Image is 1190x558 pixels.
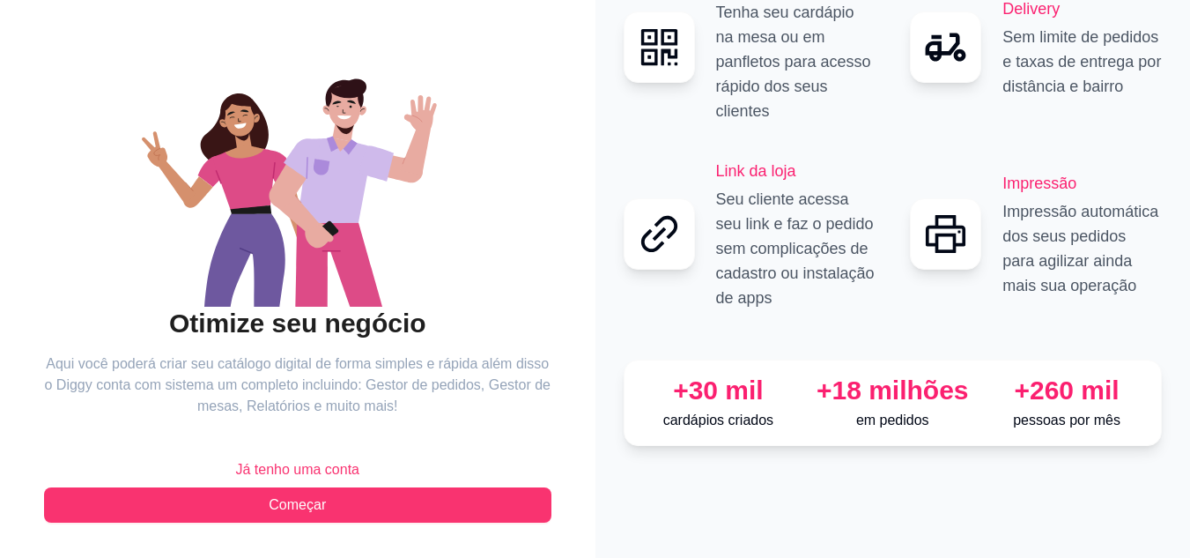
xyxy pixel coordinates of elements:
p: Impressão automática dos seus pedidos para agilizar ainda mais sua operação [1002,199,1162,298]
article: Aqui você poderá criar seu catálogo digital de forma simples e rápida além disso o Diggy conta co... [44,353,551,417]
p: em pedidos [812,410,972,431]
div: +30 mil [639,375,799,406]
button: Já tenho uma conta [44,452,551,487]
div: animation [44,42,551,307]
p: cardápios criados [639,410,799,431]
h2: Impressão [1002,171,1162,196]
span: Começar [269,495,326,516]
h2: Link da loja [716,159,876,183]
p: Sem limite de pedidos e taxas de entrega por distância e bairro [1002,25,1162,99]
p: Seu cliente acessa seu link e faz o pedido sem complicações de cadastro ou instalação de apps [716,187,876,310]
div: +260 mil [987,375,1147,406]
span: Já tenho uma conta [235,459,359,480]
button: Começar [44,487,551,523]
p: pessoas por mês [987,410,1147,431]
h2: Otimize seu negócio [44,307,551,340]
div: +18 milhões [812,375,972,406]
